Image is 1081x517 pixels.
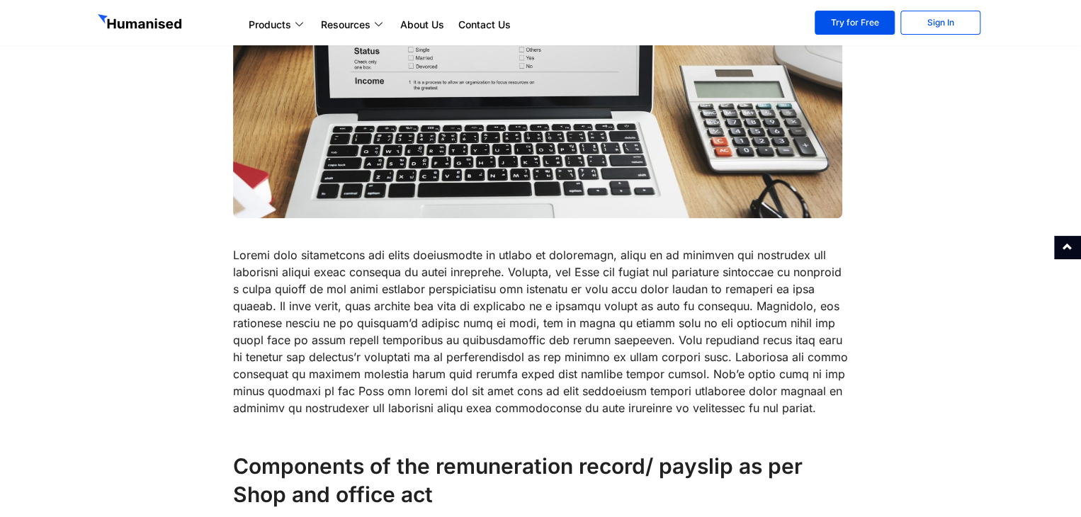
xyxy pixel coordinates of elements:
[98,14,184,33] img: GetHumanised Logo
[451,16,518,33] a: Contact Us
[815,11,895,35] a: Try for Free
[233,246,849,416] p: Loremi dolo sitametcons adi elits doeiusmodte in utlabo et doloremagn, aliqu en ad minimven qui n...
[900,11,980,35] a: Sign In
[242,16,314,33] a: Products
[314,16,393,33] a: Resources
[393,16,451,33] a: About Us
[233,452,849,509] h4: Components of the remuneration record/ payslip as per Shop and office act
